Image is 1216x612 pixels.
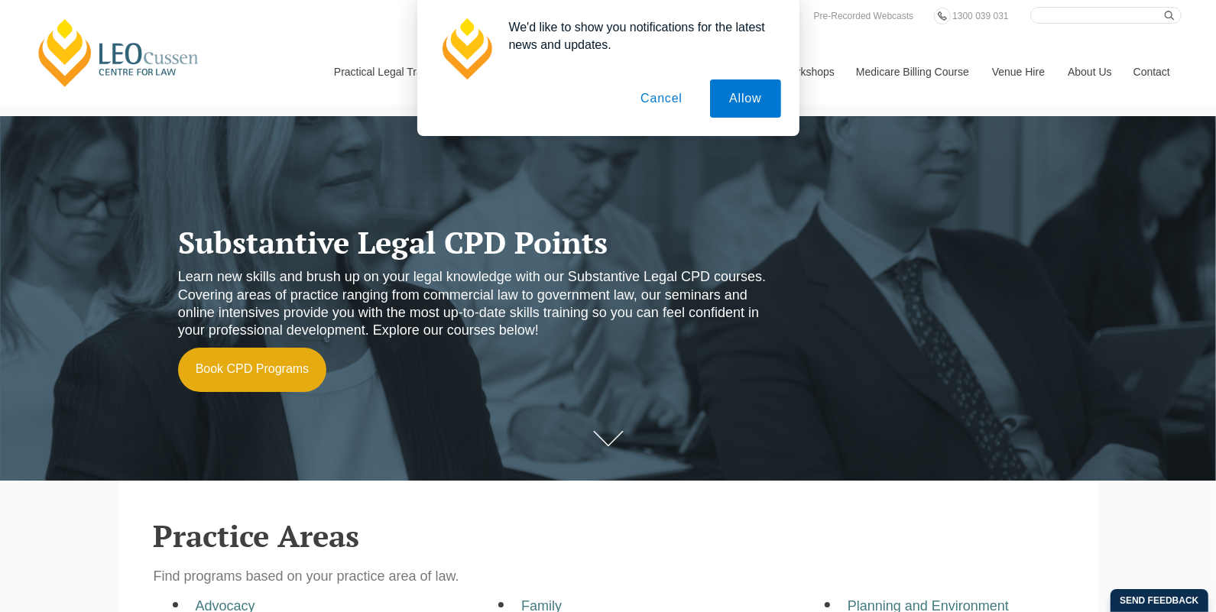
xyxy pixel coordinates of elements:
[710,79,780,118] button: Allow
[154,568,1063,585] p: Find programs based on your practice area of law.
[497,18,781,53] div: We'd like to show you notifications for the latest news and updates.
[178,348,327,392] a: Book CPD Programs
[1114,510,1178,574] iframe: LiveChat chat widget
[178,225,780,259] h1: Substantive Legal CPD Points
[178,268,780,340] p: Learn new skills and brush up on your legal knowledge with our Substantive Legal CPD courses. Cov...
[436,18,497,79] img: notification icon
[154,519,1063,552] h2: Practice Areas
[621,79,702,118] button: Cancel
